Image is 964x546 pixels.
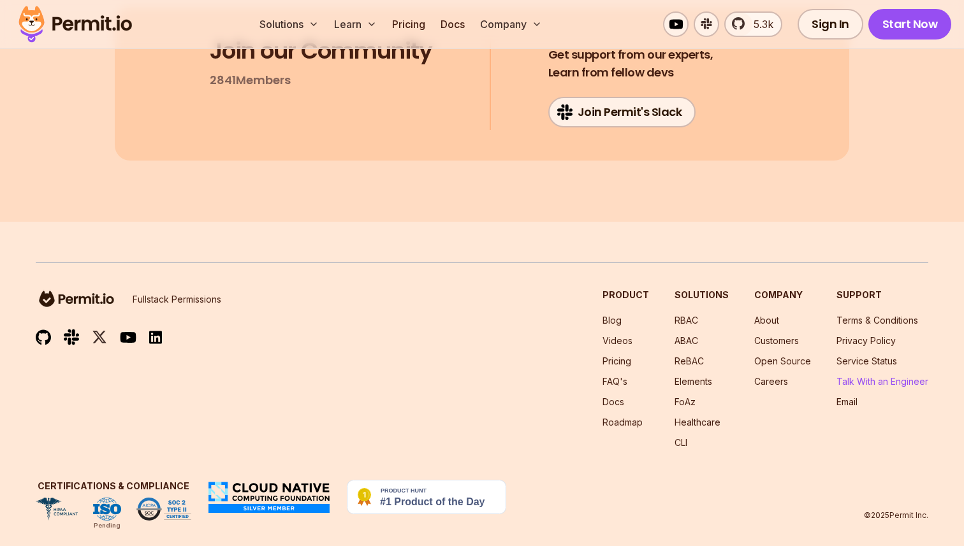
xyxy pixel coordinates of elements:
[675,376,712,387] a: Elements
[36,480,191,492] h3: Certifications & Compliance
[754,315,779,326] a: About
[475,11,547,37] button: Company
[602,315,622,326] a: Blog
[754,335,799,346] a: Customers
[435,11,470,37] a: Docs
[602,417,643,427] a: Roadmap
[602,396,624,407] a: Docs
[36,289,117,309] img: logo
[602,289,649,301] h3: Product
[675,289,729,301] h3: Solutions
[602,376,627,387] a: FAQ's
[675,315,698,326] a: RBAC
[13,3,138,46] img: Permit logo
[548,46,713,82] h4: Learn from fellow devs
[675,396,696,407] a: FoAz
[254,11,324,37] button: Solutions
[347,480,506,514] img: Permit.io - Never build permissions again | Product Hunt
[120,330,136,345] img: youtube
[92,329,107,345] img: twitter
[210,71,291,89] p: 2841 Members
[754,356,811,366] a: Open Source
[210,38,432,64] h3: Join our Community
[602,356,631,366] a: Pricing
[548,97,696,127] a: Join Permit's Slack
[724,11,782,37] a: 5.3k
[675,356,704,366] a: ReBAC
[149,330,162,345] img: linkedin
[94,521,120,531] div: Pending
[36,329,51,345] img: github
[675,335,698,346] a: ABAC
[864,510,928,521] p: © 2025 Permit Inc.
[754,376,788,387] a: Careers
[836,356,897,366] a: Service Status
[387,11,430,37] a: Pricing
[548,46,713,64] span: Get support from our experts,
[675,437,687,448] a: CLI
[64,328,79,345] img: slack
[136,498,191,521] img: SOC
[868,9,952,40] a: Start Now
[746,17,773,32] span: 5.3k
[836,396,858,407] a: Email
[133,293,221,306] p: Fullstack Permissions
[836,315,918,326] a: Terms & Conditions
[836,376,928,387] a: Talk With an Engineer
[836,335,896,346] a: Privacy Policy
[754,289,811,301] h3: Company
[675,417,720,427] a: Healthcare
[836,289,928,301] h3: Support
[36,498,78,521] img: HIPAA
[329,11,382,37] button: Learn
[602,335,632,346] a: Videos
[93,498,121,521] img: ISO
[798,9,863,40] a: Sign In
